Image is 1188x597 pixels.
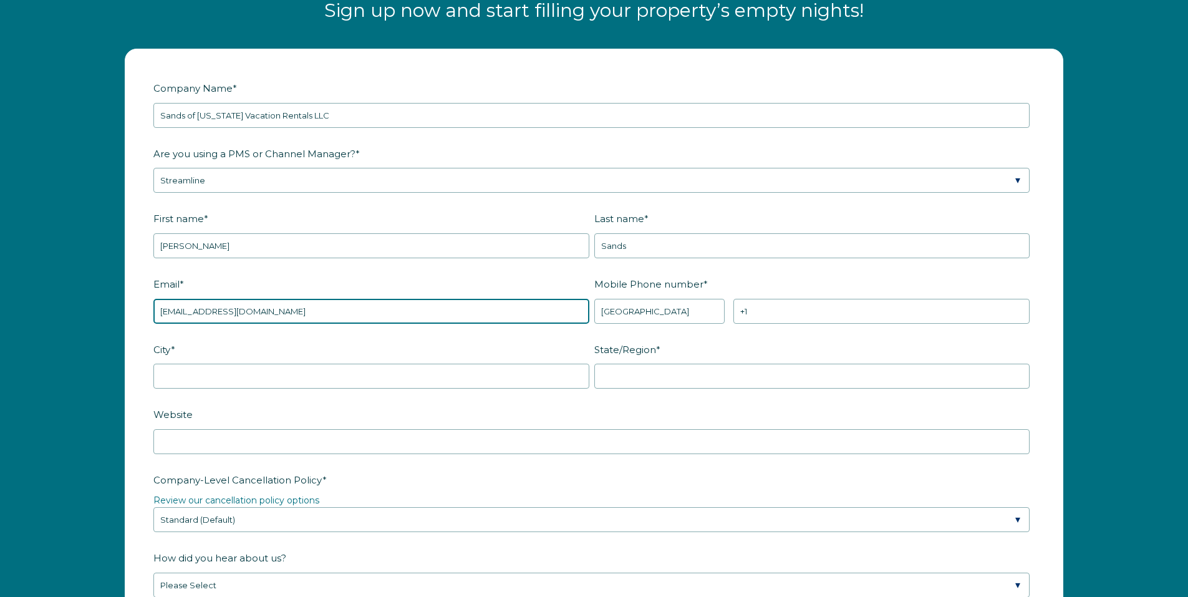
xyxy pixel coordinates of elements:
span: Company Name [153,79,233,98]
span: Mobile Phone number [594,274,703,294]
a: Review our cancellation policy options [153,495,319,506]
span: Company-Level Cancellation Policy [153,470,322,490]
span: City [153,340,171,359]
span: Email [153,274,180,294]
span: Are you using a PMS or Channel Manager? [153,144,355,163]
span: How did you hear about us? [153,548,286,568]
span: Website [153,405,193,424]
span: First name [153,209,204,228]
span: Last name [594,209,644,228]
span: State/Region [594,340,656,359]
